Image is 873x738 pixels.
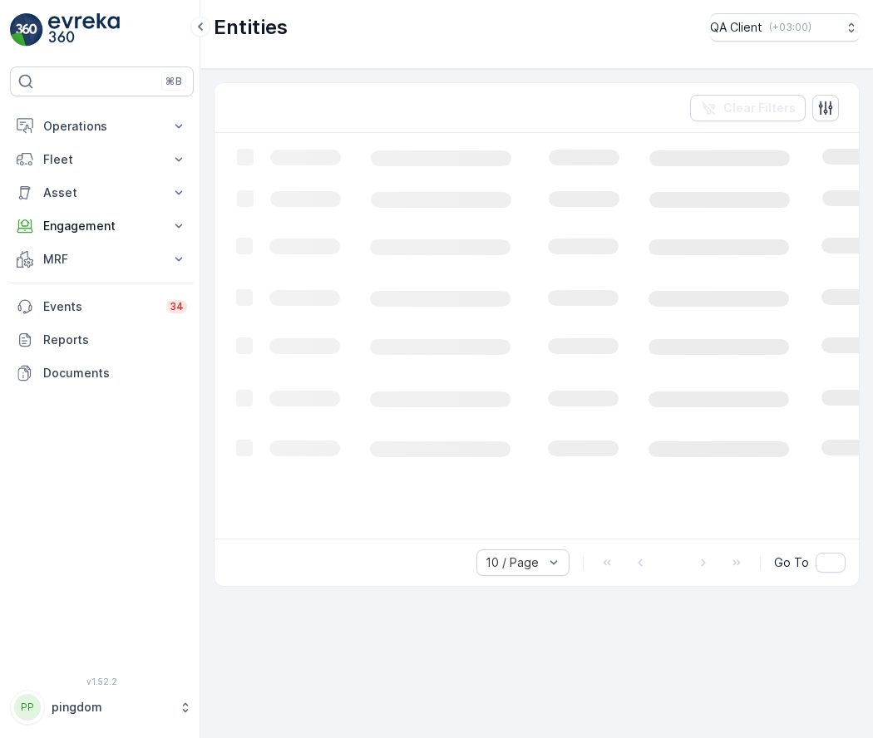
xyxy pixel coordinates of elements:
button: PPpingdom [10,690,194,725]
p: QA Client [710,19,762,36]
a: Documents [10,357,194,390]
p: MRF [43,251,160,268]
button: MRF [10,243,194,276]
button: Engagement [10,209,194,243]
button: Clear Filters [690,95,806,121]
p: Reports [43,332,187,348]
button: Asset [10,176,194,209]
a: Events34 [10,290,194,323]
img: logo_light-DOdMpM7g.png [48,13,120,47]
button: QA Client(+03:00) [710,13,860,42]
p: Engagement [43,218,160,234]
span: Go To [774,554,809,571]
p: Fleet [43,151,160,168]
a: Reports [10,323,194,357]
span: v 1.52.2 [10,676,194,686]
p: Operations [43,118,160,135]
button: Operations [10,110,194,143]
div: PP [14,694,41,721]
p: ( +03:00 ) [769,21,811,34]
p: ⌘B [165,75,182,88]
p: Documents [43,365,187,381]
p: pingdom [52,699,170,716]
img: logo [10,13,43,47]
p: Events [43,298,156,315]
p: Clear Filters [723,100,796,116]
button: Fleet [10,143,194,176]
p: Entities [214,14,288,41]
p: Asset [43,184,160,201]
p: 34 [170,300,184,313]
